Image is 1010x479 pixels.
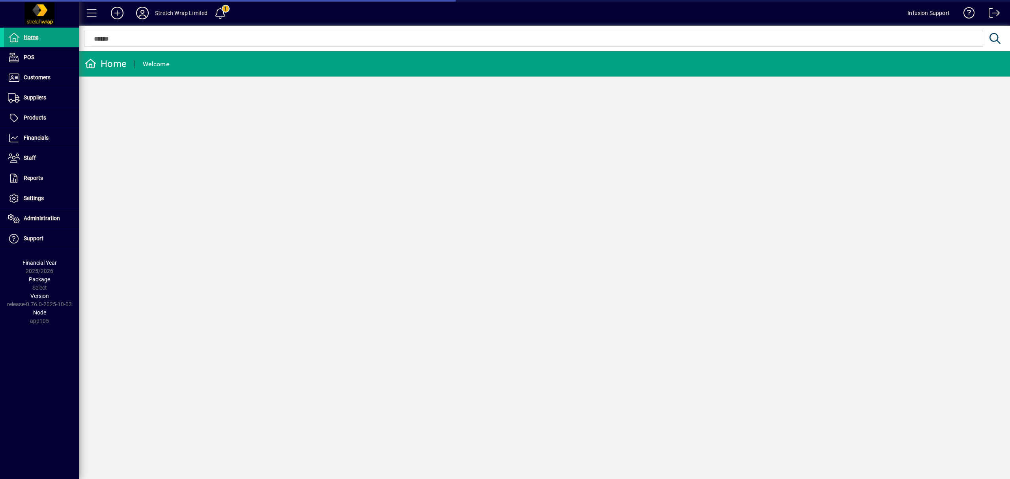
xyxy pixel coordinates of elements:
[958,2,975,27] a: Knowledge Base
[907,7,950,19] div: Infusion Support
[30,293,49,299] span: Version
[24,34,38,40] span: Home
[24,94,46,101] span: Suppliers
[24,114,46,121] span: Products
[24,74,50,80] span: Customers
[4,148,79,168] a: Staff
[4,168,79,188] a: Reports
[24,155,36,161] span: Staff
[4,48,79,67] a: POS
[4,128,79,148] a: Financials
[4,229,79,249] a: Support
[24,54,34,60] span: POS
[24,235,43,241] span: Support
[24,215,60,221] span: Administration
[4,189,79,208] a: Settings
[130,6,155,20] button: Profile
[24,135,49,141] span: Financials
[143,58,169,71] div: Welcome
[4,88,79,108] a: Suppliers
[33,309,46,316] span: Node
[4,68,79,88] a: Customers
[22,260,57,266] span: Financial Year
[85,58,127,70] div: Home
[983,2,1000,27] a: Logout
[4,108,79,128] a: Products
[155,7,208,19] div: Stretch Wrap Limited
[105,6,130,20] button: Add
[24,195,44,201] span: Settings
[4,209,79,228] a: Administration
[24,175,43,181] span: Reports
[29,276,50,283] span: Package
